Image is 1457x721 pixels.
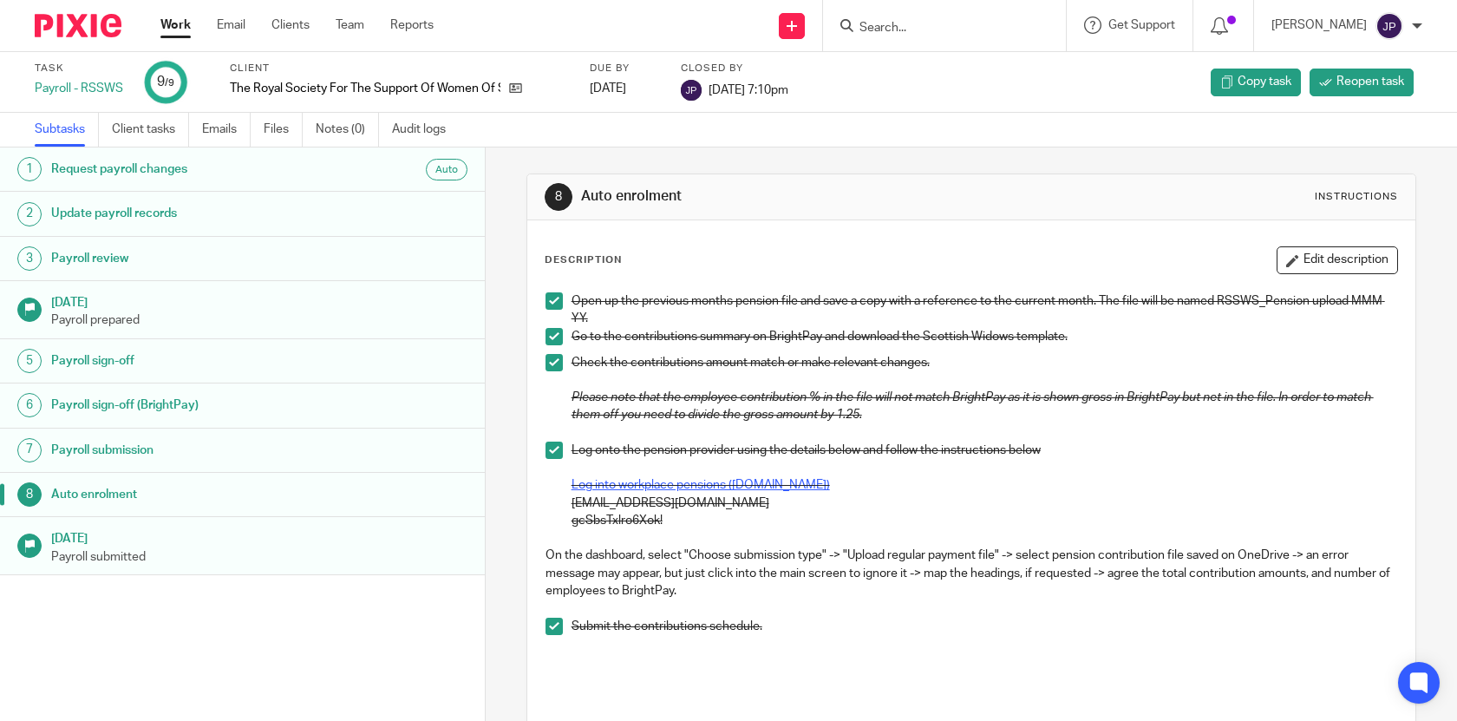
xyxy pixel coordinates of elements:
[51,548,467,566] p: Payroll submitted
[271,16,310,34] a: Clients
[157,72,174,92] div: 9
[1271,16,1367,34] p: [PERSON_NAME]
[546,547,1398,600] p: On the dashboard, select "Choose submission type" -> "Upload regular payment file" -> select pens...
[316,113,379,147] a: Notes (0)
[17,246,42,271] div: 3
[1315,190,1398,204] div: Instructions
[709,83,788,95] span: [DATE] 7:10pm
[572,618,1398,635] p: Submit the contributions schedule.
[392,113,459,147] a: Audit logs
[51,526,467,547] h1: [DATE]
[581,187,1008,206] h1: Auto enrolment
[572,328,1398,345] p: Go to the contributions summary on BrightPay and download the Scottish Widows template.
[1310,69,1414,96] a: Reopen task
[217,16,245,34] a: Email
[230,62,568,75] label: Client
[17,157,42,181] div: 1
[264,113,303,147] a: Files
[545,183,572,211] div: 8
[35,62,123,75] label: Task
[230,80,500,97] p: The Royal Society For The Support Of Women Of Scotland
[51,200,329,226] h1: Update payroll records
[51,348,329,374] h1: Payroll sign-off
[858,21,1014,36] input: Search
[17,482,42,507] div: 8
[51,392,329,418] h1: Payroll sign-off (BrightPay)
[112,113,189,147] a: Client tasks
[590,62,659,75] label: Due by
[681,62,788,75] label: Closed by
[572,391,1374,421] em: Please note that the employee contribution % in the file will not match BrightPay as it is shown ...
[160,16,191,34] a: Work
[51,290,467,311] h1: [DATE]
[1375,12,1403,40] img: svg%3E
[17,349,42,373] div: 5
[51,246,329,272] h1: Payroll review
[51,311,467,329] p: Payroll prepared
[1238,73,1291,90] span: Copy task
[545,253,622,267] p: Description
[572,354,1398,371] p: Check the contributions amount match or make relevant changes.
[681,80,702,101] img: svg%3E
[1108,19,1175,31] span: Get Support
[1277,246,1398,274] button: Edit description
[35,113,99,147] a: Subtasks
[17,438,42,462] div: 7
[51,437,329,463] h1: Payroll submission
[336,16,364,34] a: Team
[1336,73,1404,90] span: Reopen task
[572,442,1398,459] p: Log onto the pension provider using the details below and follow the instructions below
[1211,69,1301,96] a: Copy task
[165,78,174,88] small: /9
[17,393,42,417] div: 6
[35,80,123,97] div: Payroll - RSSWS
[17,202,42,226] div: 2
[202,113,251,147] a: Emails
[51,156,329,182] h1: Request payroll changes
[51,482,329,508] h1: Auto enrolment
[426,159,467,180] div: Auto
[35,14,121,37] img: Pixie
[390,16,434,34] a: Reports
[572,479,830,491] a: Log into workplace pensions ([DOMAIN_NAME])
[572,292,1398,328] p: Open up the previous months pension file and save a copy with a reference to the current month. T...
[590,80,659,97] div: [DATE]
[572,495,1398,512] p: [EMAIL_ADDRESS][DOMAIN_NAME]
[572,512,1398,529] p: gcSbsTxlro6Xok!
